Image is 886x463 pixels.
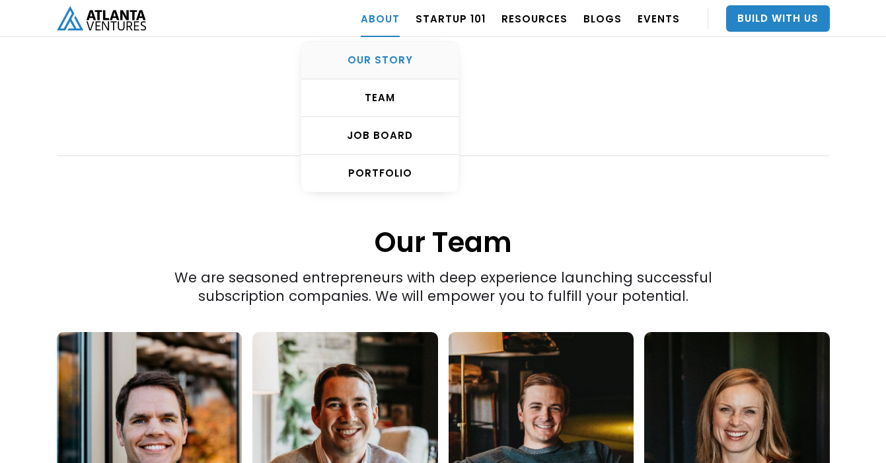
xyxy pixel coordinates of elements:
div: TEAM [301,91,459,105]
a: TEAM [301,79,459,117]
a: Job Board [301,117,459,155]
h1: Our Team [57,157,830,261]
div: OUR STORY [301,54,459,67]
a: OUR STORY [301,42,459,79]
a: PORTFOLIO [301,155,459,192]
a: Build With Us [726,5,830,32]
div: Job Board [301,129,459,142]
div: We are seasoned entrepreneurs with deep experience launching successful subscription companies. W... [134,63,753,306]
div: PORTFOLIO [301,167,459,180]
